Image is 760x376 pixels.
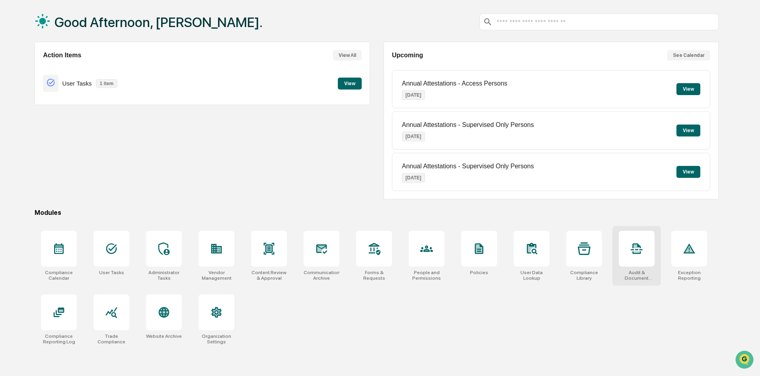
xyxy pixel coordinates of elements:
h2: Action Items [43,52,81,59]
div: Exception Reporting [671,270,707,281]
p: Annual Attestations - Access Persons [402,80,507,87]
a: View [338,79,362,87]
p: How can we help? [8,17,145,29]
span: Data Lookup [16,115,50,123]
input: Clear [21,36,131,45]
div: Communications Archive [304,270,339,281]
div: Modules [35,209,719,216]
div: 🔎 [8,116,14,123]
img: 1746055101610-c473b297-6a78-478c-a979-82029cc54cd1 [8,61,22,75]
div: Policies [470,270,488,275]
a: Powered byPylon [56,134,96,141]
div: 🖐️ [8,101,14,107]
div: We're available if you need us! [27,69,101,75]
p: Annual Attestations - Supervised Only Persons [402,163,534,170]
div: Vendor Management [199,270,234,281]
div: Compliance Calendar [41,270,77,281]
div: Trade Compliance [94,333,129,345]
button: View [676,83,700,95]
p: [DATE] [402,173,425,183]
button: See Calendar [667,50,710,60]
div: Organization Settings [199,333,234,345]
p: 1 item [96,79,118,88]
div: People and Permissions [409,270,444,281]
div: Administrator Tasks [146,270,182,281]
div: User Data Lookup [514,270,550,281]
span: Pylon [79,135,96,141]
a: 🖐️Preclearance [5,97,55,111]
p: User Tasks [62,80,92,87]
button: Start new chat [135,63,145,73]
button: View [676,125,700,136]
div: Compliance Library [566,270,602,281]
div: Forms & Requests [356,270,392,281]
h2: Upcoming [392,52,423,59]
div: Audit & Document Logs [619,270,655,281]
span: Attestations [66,100,99,108]
div: Start new chat [27,61,131,69]
button: View [676,166,700,178]
h1: Good Afternoon, [PERSON_NAME]. [55,14,263,30]
p: [DATE] [402,90,425,100]
div: Content Review & Approval [251,270,287,281]
div: Website Archive [146,333,182,339]
p: Annual Attestations - Supervised Only Persons [402,121,534,129]
button: View [338,78,362,90]
button: View All [333,50,362,60]
a: 🔎Data Lookup [5,112,53,127]
iframe: Open customer support [735,350,756,371]
a: 🗄️Attestations [55,97,102,111]
div: Compliance Reporting Log [41,333,77,345]
div: 🗄️ [58,101,64,107]
p: [DATE] [402,132,425,141]
span: Preclearance [16,100,51,108]
div: User Tasks [99,270,124,275]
